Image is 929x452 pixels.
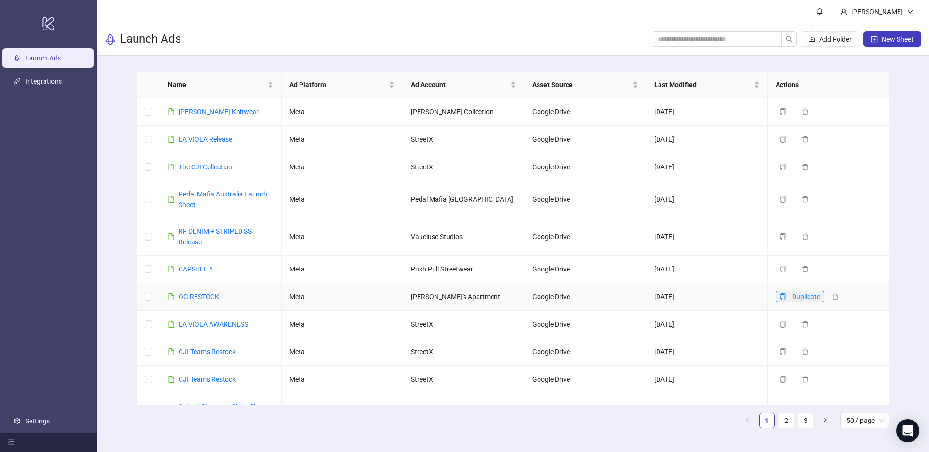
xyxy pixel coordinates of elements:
[740,413,755,428] li: Previous Page
[776,291,824,302] button: Duplicate
[801,31,859,47] button: Add Folder
[524,153,646,181] td: Google Drive
[740,413,755,428] button: left
[646,311,768,338] td: [DATE]
[768,72,889,98] th: Actions
[779,266,786,272] span: copy
[840,413,889,428] div: Page Size
[809,36,815,43] span: folder-add
[802,376,809,383] span: delete
[847,6,907,17] div: [PERSON_NAME]
[882,35,914,43] span: New Sheet
[403,218,524,256] td: Vaucluse Studios
[25,54,61,62] a: Launch Ads
[168,293,175,300] span: file
[403,126,524,153] td: StreetX
[524,181,646,218] td: Google Drive
[282,98,403,126] td: Meta
[745,417,750,423] span: left
[822,417,828,423] span: right
[25,417,50,425] a: Settings
[907,8,914,15] span: down
[846,413,884,428] span: 50 / page
[646,218,768,256] td: [DATE]
[524,218,646,256] td: Google Drive
[168,321,175,328] span: file
[179,403,272,421] a: Striped Signature Short Sleeve Shirt + Relaxed Fit Denim Jeans
[802,348,809,355] span: delete
[779,348,786,355] span: copy
[532,79,630,90] span: Asset Source
[802,164,809,170] span: delete
[282,283,403,311] td: Meta
[646,153,768,181] td: [DATE]
[802,321,809,328] span: delete
[646,366,768,393] td: [DATE]
[816,8,823,15] span: bell
[802,136,809,143] span: delete
[282,393,403,431] td: Meta
[759,413,775,428] li: 1
[282,366,403,393] td: Meta
[105,33,116,45] span: rocket
[817,413,833,428] button: right
[760,413,774,428] a: 1
[798,413,813,428] a: 3
[282,181,403,218] td: Meta
[403,72,524,98] th: Ad Account
[403,311,524,338] td: StreetX
[840,8,847,15] span: user
[282,153,403,181] td: Meta
[179,320,248,328] a: LA VIOLA AWARENESS
[779,413,794,428] a: 2
[179,348,236,356] a: CJI Teams Restock
[832,293,839,300] span: delete
[896,419,919,442] div: Open Intercom Messenger
[524,338,646,366] td: Google Drive
[524,283,646,311] td: Google Drive
[524,393,646,431] td: Google Drive
[524,256,646,283] td: Google Drive
[168,164,175,170] span: file
[168,233,175,240] span: file
[871,36,878,43] span: plus-square
[282,126,403,153] td: Meta
[179,376,236,383] a: CJI Teams Restock
[779,321,786,328] span: copy
[646,98,768,126] td: [DATE]
[403,181,524,218] td: Pedal Mafia [GEOGRAPHIC_DATA]
[168,136,175,143] span: file
[779,376,786,383] span: copy
[802,196,809,203] span: delete
[120,31,181,47] h3: Launch Ads
[289,79,387,90] span: Ad Platform
[282,218,403,256] td: Meta
[168,376,175,383] span: file
[282,72,403,98] th: Ad Platform
[779,196,786,203] span: copy
[646,126,768,153] td: [DATE]
[403,256,524,283] td: Push Pull Streetwear
[282,311,403,338] td: Meta
[524,72,646,98] th: Asset Source
[779,293,786,300] span: copy
[802,266,809,272] span: delete
[817,413,833,428] li: Next Page
[179,108,259,116] a: [PERSON_NAME] Knitwear
[792,293,820,301] span: Duplicate
[646,256,768,283] td: [DATE]
[403,283,524,311] td: [PERSON_NAME]'s Apartment
[168,108,175,115] span: file
[524,311,646,338] td: Google Drive
[654,79,752,90] span: Last Modified
[168,266,175,272] span: file
[403,98,524,126] td: [PERSON_NAME] Collection
[179,227,252,246] a: RF DENIM + STRIPED SS Release
[25,77,62,85] a: Integrations
[524,98,646,126] td: Google Drive
[646,393,768,431] td: [DATE]
[863,31,921,47] button: New Sheet
[403,366,524,393] td: StreetX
